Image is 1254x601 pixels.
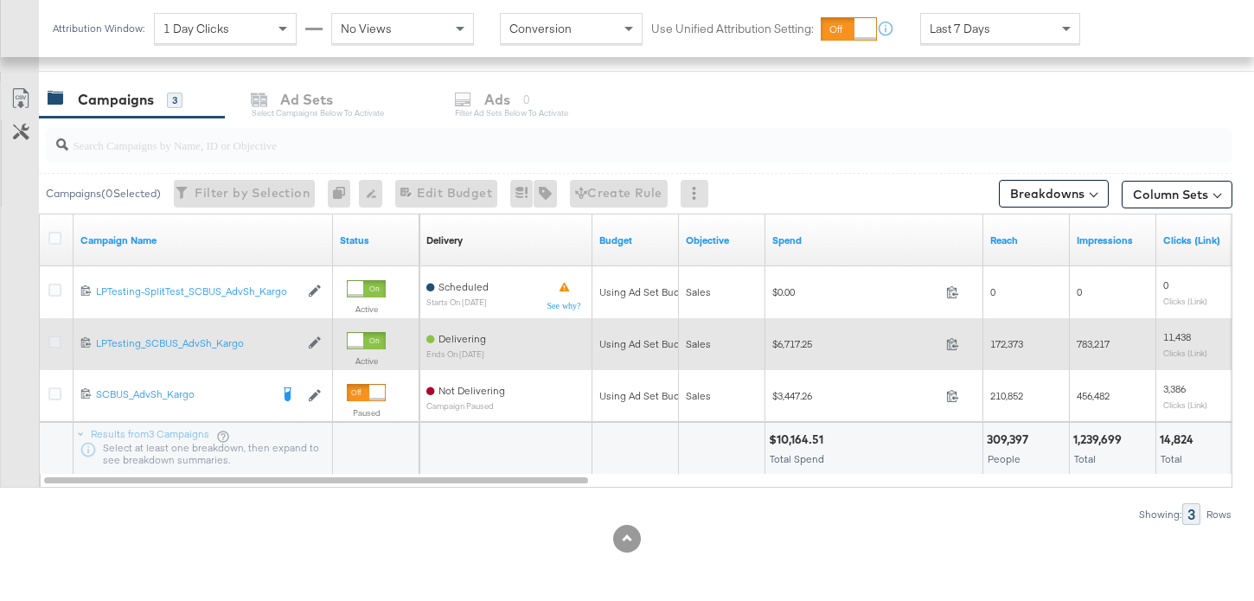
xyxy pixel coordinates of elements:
[1161,452,1182,465] span: Total
[340,233,413,247] a: Shows the current state of your Ad Campaign.
[930,21,990,36] span: Last 7 Days
[599,233,672,247] a: The maximum amount you're willing to spend on your ads, on average each day or over the lifetime ...
[1160,432,1199,448] div: 14,824
[52,22,145,35] div: Attribution Window:
[96,336,299,350] div: LPTesting_SCBUS_AdvSh_Kargo
[1206,508,1232,521] div: Rows
[686,285,711,298] span: Sales
[987,432,1033,448] div: 309,397
[988,452,1020,465] span: People
[96,387,269,401] div: SCBUS_AdvSh_Kargo
[772,337,939,350] span: $6,717.25
[686,389,711,402] span: Sales
[772,389,939,402] span: $3,447.26
[438,332,486,345] span: Delivering
[990,233,1063,247] a: The number of people your ad was served to.
[96,387,269,405] a: SCBUS_AdvSh_Kargo
[167,93,182,108] div: 3
[341,21,392,36] span: No Views
[1077,233,1149,247] a: The number of times your ad was served. On mobile apps an ad is counted as served the first time ...
[769,432,829,448] div: $10,164.51
[686,233,758,247] a: Your campaign's objective.
[1077,337,1110,350] span: 783,217
[1138,508,1182,521] div: Showing:
[347,407,386,419] label: Paused
[599,285,695,299] div: Using Ad Set Budget
[772,233,976,247] a: The total amount spent to date.
[1163,278,1168,291] span: 0
[990,337,1023,350] span: 172,373
[1122,181,1232,208] button: Column Sets
[509,21,572,36] span: Conversion
[347,355,386,367] label: Active
[1163,382,1186,395] span: 3,386
[163,21,229,36] span: 1 Day Clicks
[96,336,299,351] a: LPTesting_SCBUS_AdvSh_Kargo
[999,180,1109,208] button: Breakdowns
[1163,400,1207,410] sub: Clicks (Link)
[651,21,814,37] label: Use Unified Attribution Setting:
[96,285,299,298] div: LPTesting-SplitTest_SCBUS_AdvSh_Kargo
[599,337,695,351] div: Using Ad Set Budget
[80,233,326,247] a: Your campaign name.
[1182,503,1200,525] div: 3
[1074,452,1096,465] span: Total
[990,389,1023,402] span: 210,852
[328,180,359,208] div: 0
[426,233,463,247] div: Delivery
[599,389,695,403] div: Using Ad Set Budget
[1163,348,1207,358] sub: Clicks (Link)
[438,384,505,397] span: Not Delivering
[426,233,463,247] a: Reflects the ability of your Ad Campaign to achieve delivery based on ad states, schedule and bud...
[46,186,161,201] div: Campaigns ( 0 Selected)
[770,452,824,465] span: Total Spend
[1077,285,1082,298] span: 0
[96,285,299,299] a: LPTesting-SplitTest_SCBUS_AdvSh_Kargo
[68,121,1127,155] input: Search Campaigns by Name, ID or Objective
[347,304,386,315] label: Active
[426,297,489,307] sub: starts on [DATE]
[990,285,995,298] span: 0
[1163,330,1191,343] span: 11,438
[1163,296,1207,306] sub: Clicks (Link)
[1077,389,1110,402] span: 456,482
[426,401,505,411] sub: Campaign Paused
[438,280,489,293] span: Scheduled
[686,337,711,350] span: Sales
[78,90,154,110] div: Campaigns
[426,349,486,359] sub: ends on [DATE]
[1073,432,1127,448] div: 1,239,699
[772,285,939,298] span: $0.00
